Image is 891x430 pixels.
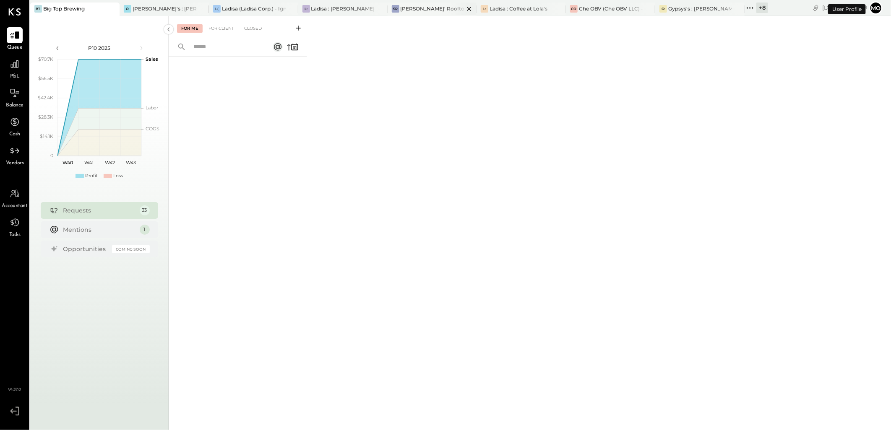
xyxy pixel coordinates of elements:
div: 1 [140,225,150,235]
div: Gypsys's : [PERSON_NAME] on the levee [668,5,732,12]
text: W43 [126,160,136,166]
div: P10 2025 [64,44,135,52]
text: $14.1K [40,133,53,139]
div: Requests [63,206,135,215]
text: Sales [146,56,158,62]
div: SR [392,5,399,13]
div: 33 [140,205,150,215]
div: Ladisa : Coffee at Lola's [490,5,547,12]
div: Profit [85,173,98,179]
div: Closed [240,24,266,33]
text: W40 [63,160,73,166]
div: G: [124,5,131,13]
div: + 8 [756,3,768,13]
div: L( [213,5,221,13]
text: $70.7K [38,56,53,62]
span: P&L [10,73,20,80]
div: Coming Soon [112,245,150,253]
div: For Me [177,24,203,33]
text: COGS [146,126,159,132]
div: Opportunities [63,245,108,253]
div: Ladisa (Ladisa Corp.) - Ignite [222,5,286,12]
div: L: [481,5,488,13]
div: Che OBV (Che OBV LLC) - Ignite [579,5,643,12]
div: [PERSON_NAME]'s : [PERSON_NAME]'s [133,5,196,12]
div: L: [302,5,310,13]
span: Tasks [9,231,21,239]
div: CO [570,5,578,13]
a: Tasks [0,215,29,239]
div: [DATE] [822,4,867,12]
a: P&L [0,56,29,80]
text: W41 [84,160,94,166]
div: Loss [113,173,123,179]
text: $28.3K [38,114,53,120]
div: copy link [812,3,820,12]
a: Accountant [0,186,29,210]
span: Balance [6,102,23,109]
div: Big Top Brewing [43,5,85,12]
div: For Client [204,24,238,33]
a: Balance [0,85,29,109]
text: 0 [50,153,53,158]
div: BT [34,5,42,13]
text: $56.5K [38,75,53,81]
span: Queue [7,44,23,52]
span: Cash [9,131,20,138]
div: Ladisa : [PERSON_NAME] in the Alley & The Blind Pig [311,5,375,12]
text: Labor [146,105,158,111]
div: G: [659,5,667,13]
text: $42.4K [38,95,53,101]
text: W42 [105,160,115,166]
a: Vendors [0,143,29,167]
span: Vendors [6,160,24,167]
a: Queue [0,27,29,52]
div: User Profile [828,4,866,14]
a: Cash [0,114,29,138]
div: [PERSON_NAME]' Rooftop - Ignite [401,5,464,12]
div: Mentions [63,225,135,234]
button: Mo [869,1,883,15]
span: Accountant [2,202,28,210]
